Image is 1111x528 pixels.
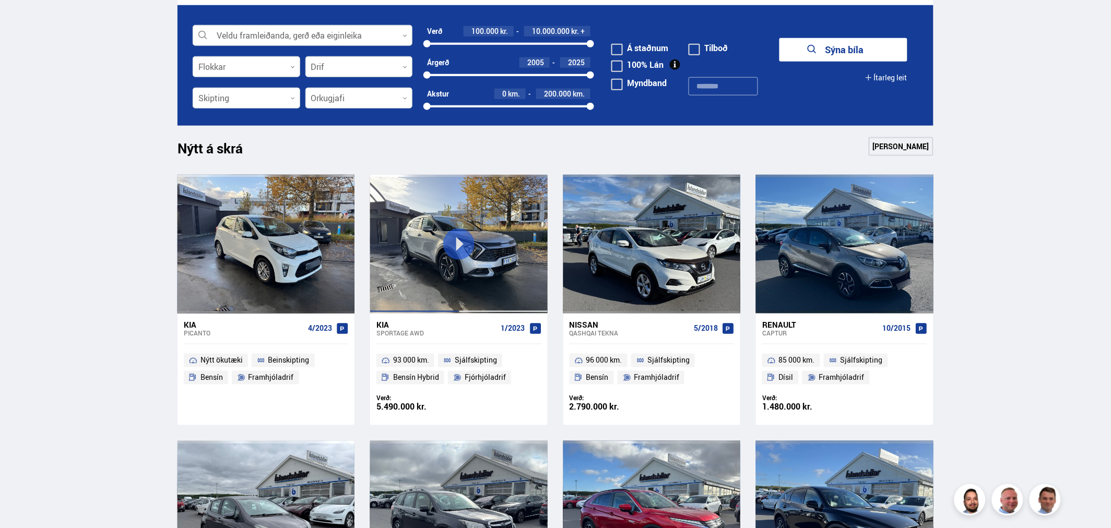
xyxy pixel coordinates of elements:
span: Beinskipting [268,354,310,367]
h1: Nýtt á skrá [178,140,261,162]
span: + [581,27,585,35]
div: Verð: [762,394,845,402]
span: Sjálfskipting [455,354,497,367]
span: 200.000 [545,89,572,99]
span: 85 000 km. [779,354,815,367]
div: Nissan [570,320,690,330]
div: 5.490.000 kr. [376,403,459,412]
span: kr. [572,27,580,35]
div: Kia [376,320,497,330]
span: 93 000 km. [393,354,429,367]
span: 0 [503,89,507,99]
span: 96 000 km. [586,354,622,367]
span: Fjórhjóladrif [465,371,506,384]
div: 1.480.000 kr. [762,403,845,412]
span: 10/2015 [883,325,911,333]
div: 2.790.000 kr. [570,403,652,412]
span: 10.000.000 [533,26,570,36]
img: FbJEzSuNWCJXmdc-.webp [1031,486,1062,517]
span: 100.000 [472,26,499,36]
div: Verð: [570,394,652,402]
span: 5/2018 [694,325,718,333]
label: Tilboð [689,44,728,52]
label: 100% Lán [611,61,664,69]
span: Bensín [200,371,223,384]
span: Nýtt ökutæki [200,354,243,367]
div: Kia [184,320,304,330]
label: Á staðnum [611,44,669,52]
span: 2005 [528,57,545,67]
button: Sýna bíla [779,38,907,62]
a: [PERSON_NAME] [869,137,933,156]
span: 4/2023 [308,325,332,333]
label: Myndband [611,79,667,87]
span: kr. [501,27,509,35]
img: siFngHWaQ9KaOqBr.png [994,486,1025,517]
a: Kia Picanto 4/2023 Nýtt ökutæki Beinskipting Bensín Framhjóladrif [178,314,354,425]
div: Verð: [376,394,459,402]
a: Nissan Qashqai TEKNA 5/2018 96 000 km. Sjálfskipting Bensín Framhjóladrif Verð: 2.790.000 kr. [563,314,740,425]
div: Árgerð [427,58,449,67]
div: Qashqai TEKNA [570,330,690,337]
span: Framhjóladrif [249,371,294,384]
span: Bensín Hybrid [393,371,439,384]
span: Framhjóladrif [634,371,679,384]
div: Captur [762,330,878,337]
span: km. [509,90,521,98]
span: Sjálfskipting [647,354,690,367]
button: Opna LiveChat spjallviðmót [8,4,40,35]
div: Picanto [184,330,304,337]
div: Verð [427,27,442,35]
div: Akstur [427,90,449,98]
span: Sjálfskipting [841,354,883,367]
span: Bensín [586,371,609,384]
a: Kia Sportage AWD 1/2023 93 000 km. Sjálfskipting Bensín Hybrid Fjórhjóladrif Verð: 5.490.000 kr. [370,314,547,425]
img: nhp88E3Fdnt1Opn2.png [956,486,987,517]
span: 1/2023 [501,325,525,333]
div: Renault [762,320,878,330]
span: Dísil [779,371,794,384]
a: Renault Captur 10/2015 85 000 km. Sjálfskipting Dísil Framhjóladrif Verð: 1.480.000 kr. [756,314,933,425]
button: Ítarleg leit [865,66,907,90]
span: Framhjóladrif [819,371,865,384]
span: km. [573,90,585,98]
div: Sportage AWD [376,330,497,337]
span: 2025 [569,57,585,67]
